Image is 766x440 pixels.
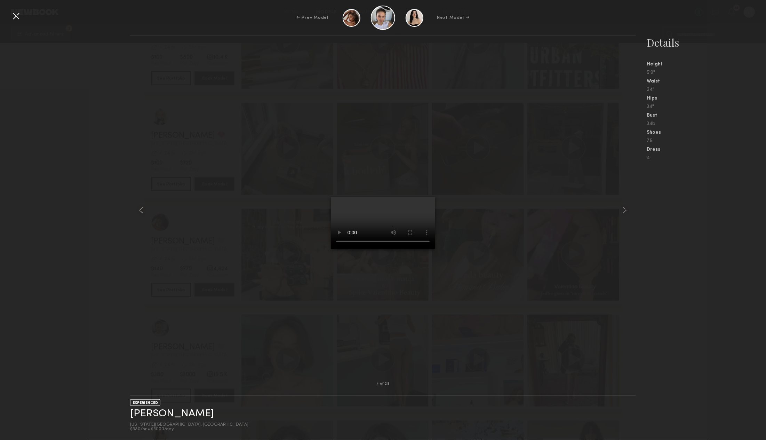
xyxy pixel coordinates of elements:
div: Details [647,36,766,49]
div: Bust [647,113,766,118]
div: 4 of 29 [376,382,390,386]
div: Dress [647,147,766,152]
div: EXPERIENCED [130,399,160,406]
div: Waist [647,79,766,84]
div: 34" [647,104,766,109]
div: 4 [647,156,766,160]
a: [PERSON_NAME] [130,408,214,419]
div: $380/hr • $3000/day [130,427,248,432]
div: [US_STATE][GEOGRAPHIC_DATA], [GEOGRAPHIC_DATA] [130,423,248,427]
div: Shoes [647,130,766,135]
div: ← Prev Model [297,15,329,21]
div: 5'9" [647,70,766,75]
div: 24" [647,87,766,92]
div: Next Model → [437,15,470,21]
div: Hips [647,96,766,101]
div: 7.5 [647,139,766,143]
div: Height [647,62,766,67]
div: 34b [647,121,766,126]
